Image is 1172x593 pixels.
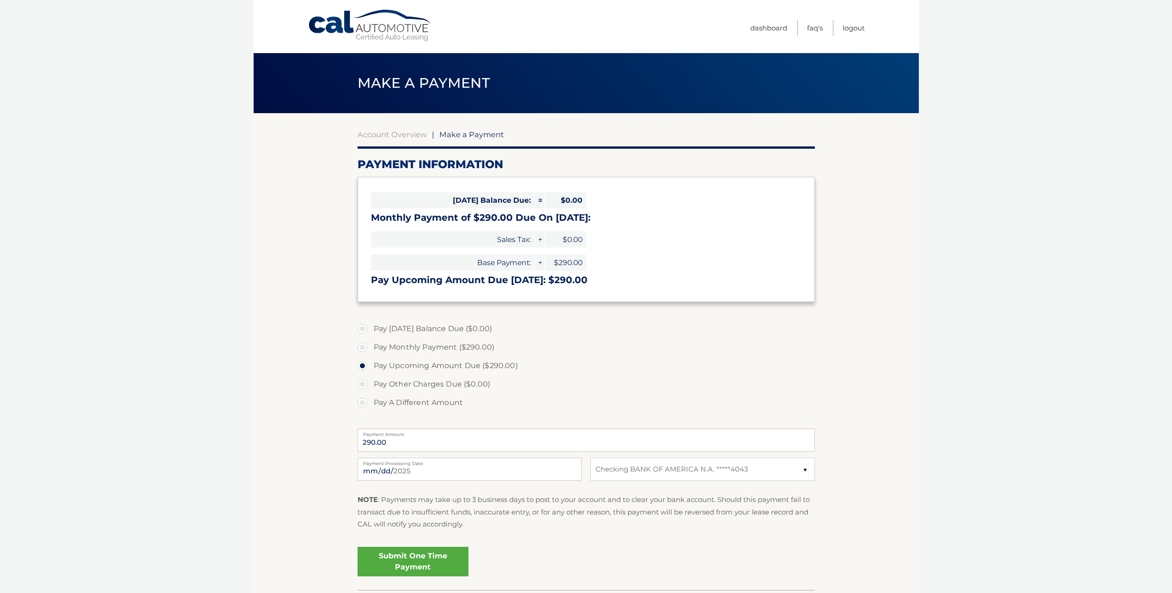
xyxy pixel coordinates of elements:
span: = [535,192,544,208]
span: [DATE] Balance Due: [371,192,534,208]
a: Account Overview [358,130,427,139]
span: $290.00 [545,254,586,271]
span: + [535,254,544,271]
span: Base Payment: [371,254,534,271]
span: Make a Payment [439,130,504,139]
a: Logout [843,20,865,36]
input: Payment Date [358,458,582,481]
a: Submit One Time Payment [358,547,468,576]
input: Payment Amount [358,429,815,452]
span: Sales Tax: [371,231,534,248]
h3: Monthly Payment of $290.00 Due On [DATE]: [371,212,802,224]
a: Cal Automotive [308,9,432,42]
label: Pay Upcoming Amount Due ($290.00) [358,357,815,375]
label: Pay A Different Amount [358,393,815,412]
label: Payment Processing Date [358,458,582,465]
strong: NOTE [358,495,378,504]
label: Pay Monthly Payment ($290.00) [358,338,815,357]
span: | [432,130,434,139]
span: + [535,231,544,248]
span: Make a Payment [358,74,490,91]
label: Pay Other Charges Due ($0.00) [358,375,815,393]
h2: Payment Information [358,157,815,171]
a: Dashboard [750,20,787,36]
label: Payment Amount [358,429,815,436]
a: FAQ's [807,20,823,36]
h3: Pay Upcoming Amount Due [DATE]: $290.00 [371,274,802,286]
span: $0.00 [545,192,586,208]
span: $0.00 [545,231,586,248]
label: Pay [DATE] Balance Due ($0.00) [358,320,815,338]
p: : Payments may take up to 3 business days to post to your account and to clear your bank account.... [358,494,815,530]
